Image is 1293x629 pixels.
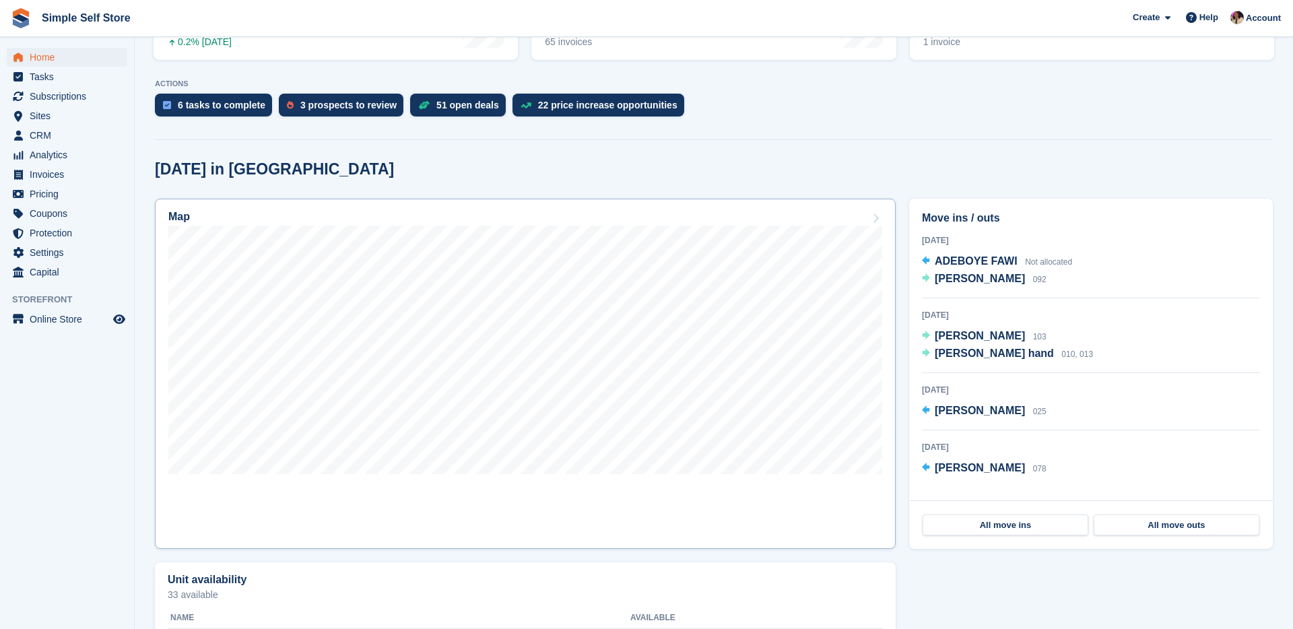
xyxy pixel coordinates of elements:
th: Name [168,607,630,629]
a: Simple Self Store [36,7,136,29]
span: 078 [1033,464,1047,473]
div: 22 price increase opportunities [538,100,677,110]
span: Protection [30,224,110,242]
a: 51 open deals [410,94,512,123]
span: Capital [30,263,110,282]
span: CRM [30,126,110,145]
a: menu [7,106,127,125]
a: menu [7,204,127,223]
img: prospect-51fa495bee0391a8d652442698ab0144808aea92771e9ea1ae160a38d050c398.svg [287,101,294,109]
a: [PERSON_NAME] 078 [922,460,1047,477]
th: Available [630,607,786,629]
span: Pricing [30,185,110,203]
div: 6 tasks to complete [178,100,265,110]
span: Invoices [30,165,110,184]
span: Coupons [30,204,110,223]
span: 092 [1033,275,1047,284]
div: [DATE] [922,309,1260,321]
a: menu [7,243,127,262]
span: [PERSON_NAME] [935,330,1025,341]
span: Analytics [30,145,110,164]
span: [PERSON_NAME] [935,273,1025,284]
p: 33 available [168,590,883,599]
a: menu [7,165,127,184]
img: deal-1b604bf984904fb50ccaf53a9ad4b4a5d6e5aea283cecdc64d6e3604feb123c2.svg [418,100,430,110]
span: Account [1246,11,1281,25]
span: Home [30,48,110,67]
div: 0.2% [DATE] [167,36,241,48]
a: menu [7,145,127,164]
a: All move outs [1094,515,1259,536]
h2: Move ins / outs [922,210,1260,226]
img: price_increase_opportunities-93ffe204e8149a01c8c9dc8f82e8f89637d9d84a8eef4429ea346261dce0b2c0.svg [521,102,531,108]
div: 3 prospects to review [300,100,397,110]
a: Map [155,199,896,549]
a: menu [7,185,127,203]
a: menu [7,224,127,242]
p: ACTIONS [155,79,1273,88]
a: [PERSON_NAME] 103 [922,328,1047,345]
a: [PERSON_NAME] 092 [922,271,1047,288]
a: menu [7,310,127,329]
img: Scott McCutcheon [1230,11,1244,24]
div: 51 open deals [436,100,499,110]
span: 103 [1033,332,1047,341]
span: 010, 013 [1061,350,1093,359]
span: Sites [30,106,110,125]
div: 65 invoices [545,36,645,48]
span: Not allocated [1025,257,1072,267]
span: [PERSON_NAME] hand [935,347,1054,359]
h2: [DATE] in [GEOGRAPHIC_DATA] [155,160,394,178]
a: menu [7,48,127,67]
img: task-75834270c22a3079a89374b754ae025e5fb1db73e45f91037f5363f120a921f8.svg [163,101,171,109]
div: 1 invoice [923,36,1016,48]
div: [DATE] [922,384,1260,396]
a: ADEBOYE FAWI Not allocated [922,253,1072,271]
h2: Map [168,211,190,223]
span: Help [1199,11,1218,24]
span: Subscriptions [30,87,110,106]
span: Settings [30,243,110,262]
a: 6 tasks to complete [155,94,279,123]
a: menu [7,263,127,282]
span: Create [1133,11,1160,24]
a: menu [7,67,127,86]
a: 22 price increase opportunities [512,94,691,123]
a: All move ins [923,515,1088,536]
h2: Unit availability [168,574,246,586]
span: [PERSON_NAME] [935,462,1025,473]
a: [PERSON_NAME] hand 010, 013 [922,345,1093,363]
span: 025 [1033,407,1047,416]
div: [DATE] [922,441,1260,453]
span: Tasks [30,67,110,86]
a: Preview store [111,311,127,327]
span: Storefront [12,293,134,306]
a: menu [7,126,127,145]
div: [DATE] [922,234,1260,246]
span: Online Store [30,310,110,329]
img: stora-icon-8386f47178a22dfd0bd8f6a31ec36ba5ce8667c1dd55bd0f319d3a0aa187defe.svg [11,8,31,28]
a: menu [7,87,127,106]
a: [PERSON_NAME] 025 [922,403,1047,420]
span: [PERSON_NAME] [935,405,1025,416]
span: ADEBOYE FAWI [935,255,1018,267]
a: 3 prospects to review [279,94,410,123]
